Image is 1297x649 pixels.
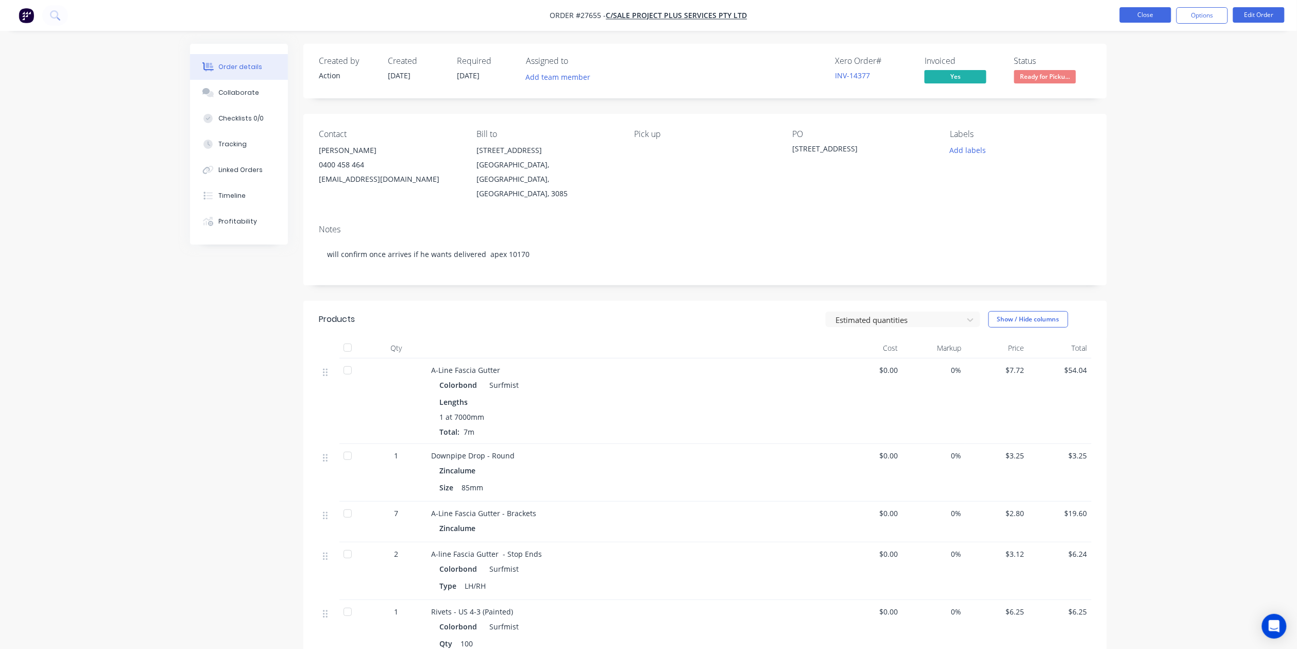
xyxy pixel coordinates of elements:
[457,480,487,495] div: 85mm
[520,70,596,84] button: Add team member
[19,8,34,23] img: Factory
[319,172,460,186] div: [EMAIL_ADDRESS][DOMAIN_NAME]
[476,143,618,201] div: [STREET_ADDRESS][GEOGRAPHIC_DATA], [GEOGRAPHIC_DATA], [GEOGRAPHIC_DATA], 3085
[792,143,921,158] div: [STREET_ADDRESS]
[835,56,912,66] div: Xero Order #
[388,71,411,80] span: [DATE]
[219,191,246,200] div: Timeline
[190,80,288,106] button: Collaborate
[1033,365,1088,375] span: $54.04
[190,183,288,209] button: Timeline
[190,106,288,131] button: Checklists 0/0
[550,11,606,21] span: Order #27655 -
[431,451,515,460] span: Downpipe Drop - Round
[219,114,264,123] div: Checklists 0/0
[792,129,933,139] div: PO
[1176,7,1228,24] button: Options
[1033,549,1088,559] span: $6.24
[988,311,1068,328] button: Show / Hide columns
[925,70,986,83] span: Yes
[944,143,992,157] button: Add labels
[431,508,536,518] span: A-Line Fascia Gutter - Brackets
[365,338,427,358] div: Qty
[526,56,629,66] div: Assigned to
[439,619,481,634] div: Colorbond
[319,313,355,326] div: Products
[219,140,247,149] div: Tracking
[1262,614,1287,639] div: Open Intercom Messenger
[969,606,1025,617] span: $6.25
[1033,508,1088,519] span: $19.60
[925,56,1002,66] div: Invoiced
[319,129,460,139] div: Contact
[485,619,519,634] div: Surfmist
[394,450,398,461] span: 1
[476,143,618,158] div: [STREET_ADDRESS]
[219,217,258,226] div: Profitability
[1233,7,1285,23] button: Edit Order
[835,71,870,80] a: INV-14377
[843,549,898,559] span: $0.00
[457,56,514,66] div: Required
[431,365,500,375] span: A-Line Fascia Gutter
[635,129,776,139] div: Pick up
[969,365,1025,375] span: $7.72
[965,338,1029,358] div: Price
[839,338,902,358] div: Cost
[907,606,962,617] span: 0%
[1033,450,1088,461] span: $3.25
[439,521,480,536] div: Zincalume
[843,508,898,519] span: $0.00
[319,158,460,172] div: 0400 458 464
[319,143,460,158] div: [PERSON_NAME]
[902,338,966,358] div: Markup
[476,158,618,201] div: [GEOGRAPHIC_DATA], [GEOGRAPHIC_DATA], [GEOGRAPHIC_DATA], 3085
[907,365,962,375] span: 0%
[843,450,898,461] span: $0.00
[457,71,480,80] span: [DATE]
[219,88,260,97] div: Collaborate
[190,157,288,183] button: Linked Orders
[606,11,747,21] a: C/Sale Project Plus Services Pty Ltd
[439,463,480,478] div: Zincalume
[219,62,263,72] div: Order details
[394,508,398,519] span: 7
[526,70,596,84] button: Add team member
[319,70,376,81] div: Action
[459,427,479,437] span: 7m
[907,549,962,559] span: 0%
[969,508,1025,519] span: $2.80
[907,450,962,461] span: 0%
[394,549,398,559] span: 2
[319,225,1091,234] div: Notes
[319,143,460,186] div: [PERSON_NAME]0400 458 464[EMAIL_ADDRESS][DOMAIN_NAME]
[190,131,288,157] button: Tracking
[460,578,490,593] div: LH/RH
[439,578,460,593] div: Type
[219,165,263,175] div: Linked Orders
[431,549,542,559] span: A-line Fascia Gutter - Stop Ends
[319,238,1091,270] div: will confirm once arrives if he wants delivered apex 10170
[394,606,398,617] span: 1
[439,378,481,392] div: Colorbond
[1014,56,1091,66] div: Status
[1014,70,1076,86] button: Ready for Picku...
[476,129,618,139] div: Bill to
[1120,7,1171,23] button: Close
[439,412,484,422] span: 1 at 7000mm
[439,480,457,495] div: Size
[485,378,519,392] div: Surfmist
[190,209,288,234] button: Profitability
[439,561,481,576] div: Colorbond
[969,549,1025,559] span: $3.12
[439,397,468,407] span: Lengths
[969,450,1025,461] span: $3.25
[431,607,513,617] span: Rivets - US 4-3 (Painted)
[319,56,376,66] div: Created by
[388,56,445,66] div: Created
[190,54,288,80] button: Order details
[1033,606,1088,617] span: $6.25
[1029,338,1092,358] div: Total
[439,427,459,437] span: Total:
